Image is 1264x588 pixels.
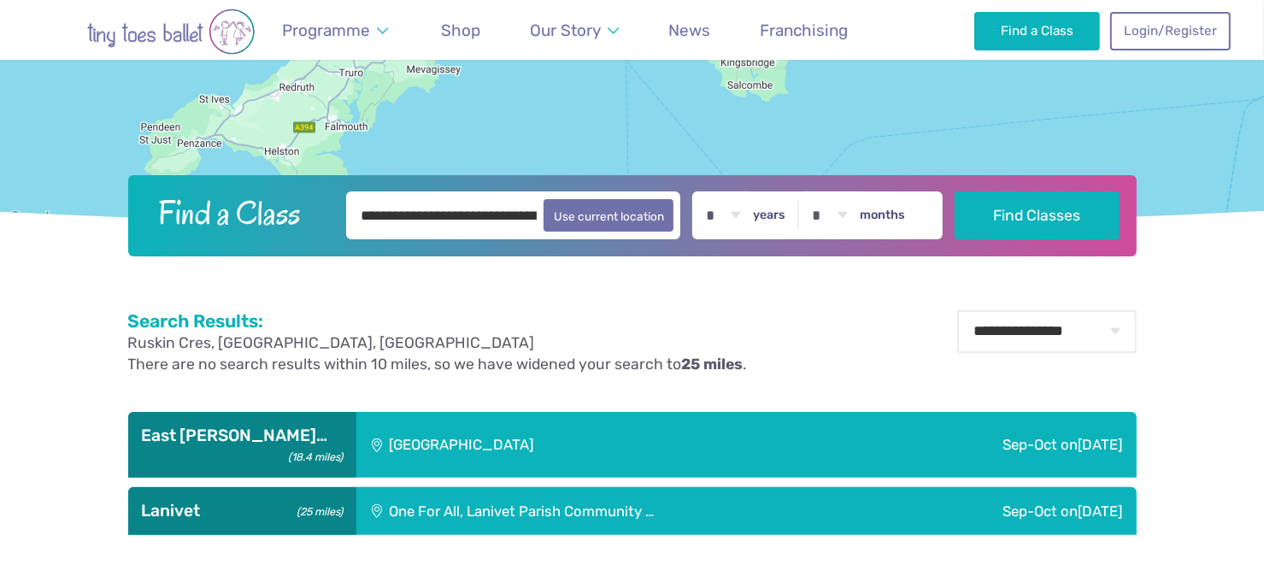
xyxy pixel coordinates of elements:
[886,487,1137,535] div: Sep-Oct on
[356,487,886,535] div: One For All, Lanivet Parish Community …
[142,501,343,521] h3: Lanivet
[521,10,626,50] a: Our Story
[128,332,747,354] p: Ruskin Cres, [GEOGRAPHIC_DATA], [GEOGRAPHIC_DATA]
[4,208,61,230] a: Open this area in Google Maps (opens a new window)
[282,21,370,40] span: Programme
[797,412,1137,478] div: Sep-Oct on
[974,12,1100,50] a: Find a Class
[668,21,710,40] span: News
[1110,12,1230,50] a: Login/Register
[544,199,674,232] button: Use current location
[282,446,342,464] small: (18.4 miles)
[753,208,785,223] label: years
[441,21,480,40] span: Shop
[1079,436,1123,453] span: [DATE]
[142,426,343,446] h3: East [PERSON_NAME]…
[128,354,747,375] p: There are no search results within 10 miles, so we have widened your search to .
[128,310,747,332] h2: Search Results:
[274,10,397,50] a: Programme
[356,412,797,478] div: [GEOGRAPHIC_DATA]
[760,21,848,40] span: Franchising
[955,191,1120,239] button: Find Classes
[752,10,856,50] a: Franchising
[4,208,61,230] img: Google
[1079,503,1123,520] span: [DATE]
[530,21,601,40] span: Our Story
[291,501,342,519] small: (25 miles)
[661,10,719,50] a: News
[860,208,905,223] label: months
[34,9,308,55] img: tiny toes ballet
[433,10,489,50] a: Shop
[144,191,334,234] h2: Find a Class
[682,356,744,373] strong: 25 miles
